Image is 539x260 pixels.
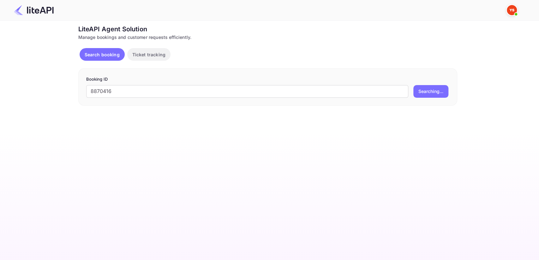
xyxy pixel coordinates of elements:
div: LiteAPI Agent Solution [78,24,457,34]
img: LiteAPI Logo [14,5,54,15]
div: Manage bookings and customer requests efficiently. [78,34,457,40]
input: Enter Booking ID (e.g., 63782194) [86,85,408,98]
img: Yandex Support [507,5,517,15]
p: Booking ID [86,76,449,83]
p: Ticket tracking [132,51,165,58]
button: Searching... [413,85,448,98]
p: Search booking [85,51,120,58]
